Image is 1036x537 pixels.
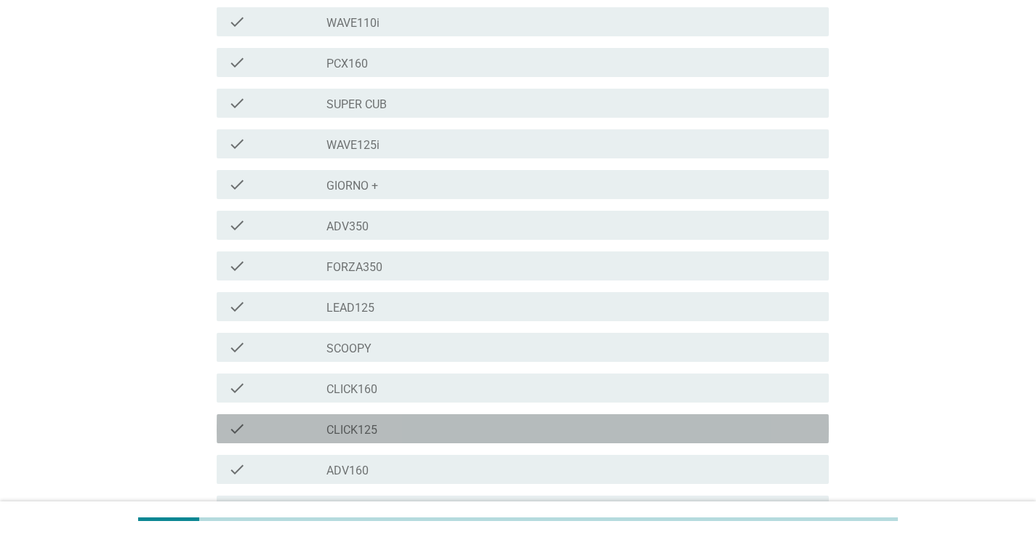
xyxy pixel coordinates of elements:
label: CLICK125 [326,423,377,437]
i: check [228,257,246,275]
i: check [228,94,246,112]
i: check [228,13,246,31]
label: SUPER CUB [326,97,387,112]
label: ADV160 [326,464,369,478]
label: SCOOPY [326,342,372,356]
i: check [228,135,246,153]
label: ADV350 [326,219,369,234]
label: GIORNO + [326,179,378,193]
i: check [228,298,246,315]
i: check [228,339,246,356]
label: WAVE110i [326,16,380,31]
label: PCX160 [326,57,368,71]
i: check [228,176,246,193]
i: check [228,54,246,71]
label: CLICK160 [326,382,377,397]
i: check [228,461,246,478]
label: WAVE125i [326,138,380,153]
i: check [228,420,246,437]
label: FORZA350 [326,260,382,275]
i: check [228,379,246,397]
label: LEAD125 [326,301,374,315]
i: check [228,217,246,234]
